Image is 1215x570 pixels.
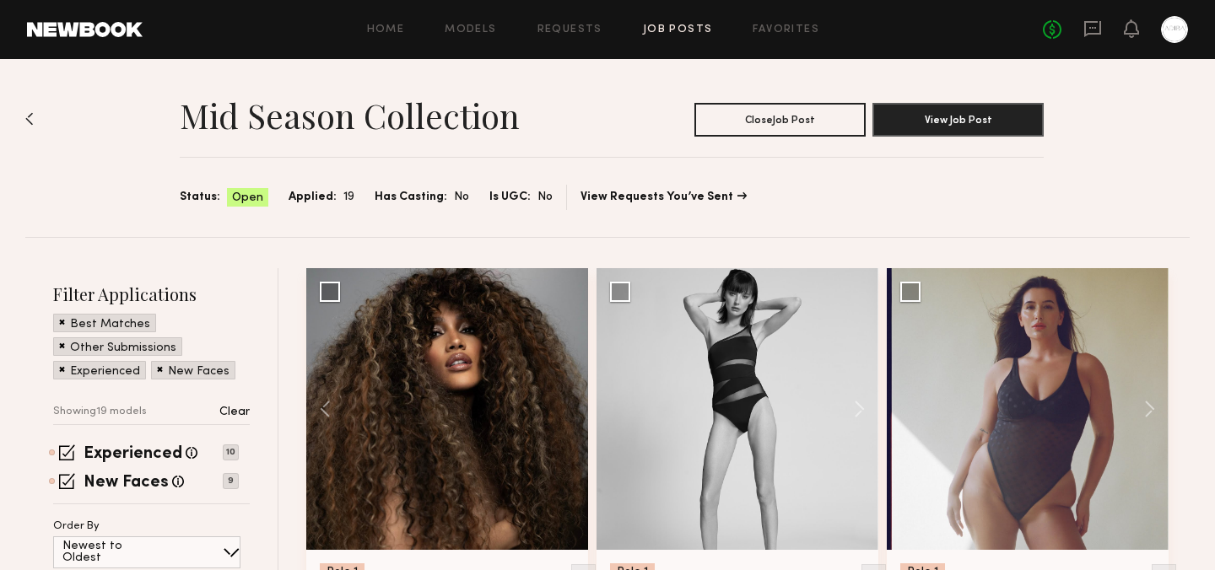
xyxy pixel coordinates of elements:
a: Favorites [753,24,819,35]
a: Job Posts [643,24,713,35]
span: No [537,188,553,207]
span: Is UGC: [489,188,531,207]
img: Back to previous page [25,112,34,126]
label: New Faces [84,475,169,492]
p: 10 [223,444,239,460]
span: No [454,188,469,207]
a: View Requests You’ve Sent [580,191,747,203]
button: View Job Post [872,103,1044,137]
p: Best Matches [70,319,150,331]
p: Experienced [70,366,140,378]
p: Showing 19 models [53,406,147,417]
span: 19 [343,188,354,207]
p: 9 [223,473,239,489]
span: Applied: [289,188,337,207]
p: New Faces [168,366,229,378]
h2: Filter Applications [53,282,250,305]
p: Clear [219,406,250,418]
span: Status: [180,188,220,207]
label: Experienced [84,446,182,463]
span: Has Casting: [375,188,447,207]
p: Order By [53,521,100,532]
span: Open [232,190,263,207]
h1: Mid Season Collection [180,94,520,137]
a: Requests [537,24,602,35]
p: Newest to Oldest [62,540,163,564]
a: Models [445,24,496,35]
button: CloseJob Post [694,103,866,137]
p: Other Submissions [70,342,176,354]
a: Home [367,24,405,35]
